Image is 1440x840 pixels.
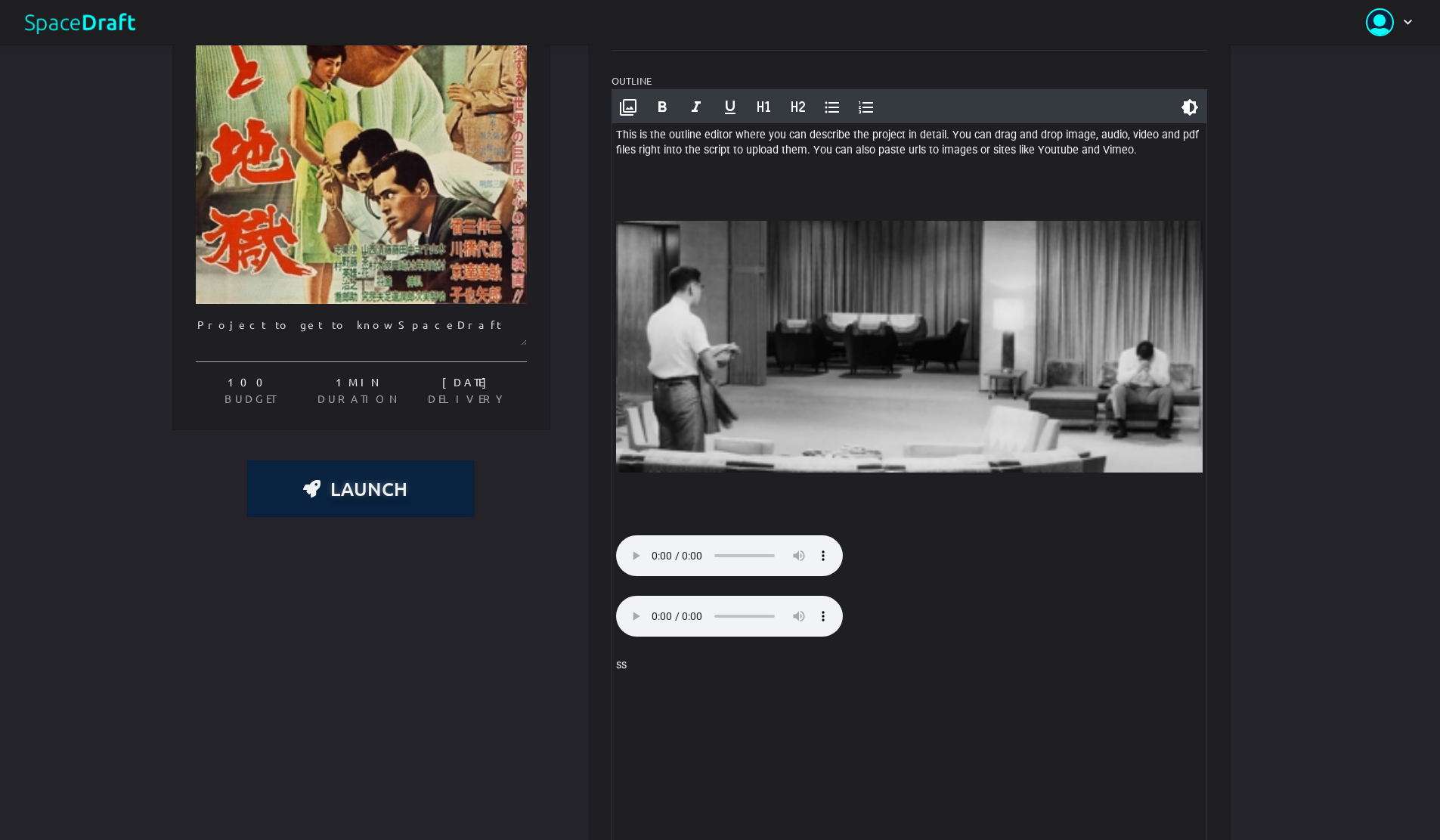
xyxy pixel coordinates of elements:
[305,390,414,407] span: duration
[414,374,524,390] span: [DATE]
[616,659,627,671] span: ss
[414,390,524,407] span: delivery
[196,374,305,390] span: 100
[616,535,843,576] audio: https://spacedraft-user-uploads142015-sdprod.s3.ap-southeast-1.amazonaws.com/public/d4216e30-366c...
[321,481,417,497] span: Launch
[305,374,414,390] span: 1min
[612,73,1207,89] label: Outline
[196,315,527,346] textarea: Project to get to know SpaceDraft
[248,461,473,516] a: Launch
[616,129,1202,157] span: This is the outline editor where you can describe the project in detail. You can drag and drop im...
[196,390,305,407] span: budget
[616,596,843,637] audio: https://spacedraft-user-uploads142015-sdprod.s3.ap-southeast-1.amazonaws.com/public/d4216e30-366c...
